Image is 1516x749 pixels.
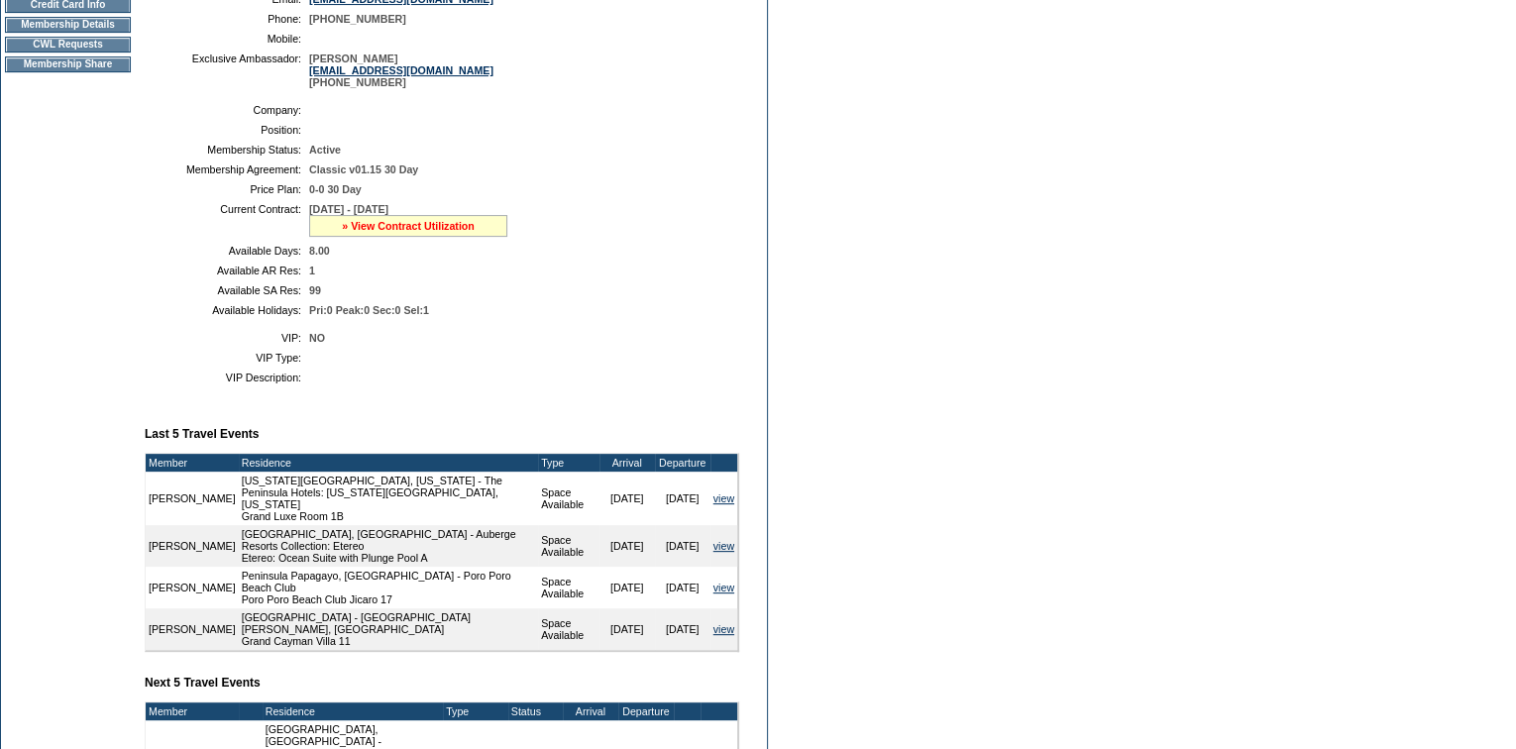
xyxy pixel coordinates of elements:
td: [GEOGRAPHIC_DATA] - [GEOGRAPHIC_DATA][PERSON_NAME], [GEOGRAPHIC_DATA] Grand Cayman Villa 11 [239,608,538,650]
td: VIP Description: [153,372,301,383]
a: view [713,582,734,593]
td: Departure [618,702,674,720]
td: Available AR Res: [153,265,301,276]
b: Next 5 Travel Events [145,676,261,690]
span: NO [309,332,325,344]
td: Price Plan: [153,183,301,195]
td: Residence [239,454,538,472]
td: [PERSON_NAME] [146,525,239,567]
td: Arrival [563,702,618,720]
td: Company: [153,104,301,116]
span: Pri:0 Peak:0 Sec:0 Sel:1 [309,304,429,316]
a: view [713,623,734,635]
td: [DATE] [599,567,655,608]
td: Type [538,454,599,472]
span: [DATE] - [DATE] [309,203,388,215]
td: Departure [655,454,710,472]
td: Space Available [538,608,599,650]
a: view [713,540,734,552]
td: Member [146,702,239,720]
td: Type [443,702,508,720]
span: 8.00 [309,245,330,257]
td: [GEOGRAPHIC_DATA], [GEOGRAPHIC_DATA] - Auberge Resorts Collection: Etereo Etereo: Ocean Suite wit... [239,525,538,567]
a: view [713,492,734,504]
span: Classic v01.15 30 Day [309,163,418,175]
td: Membership Status: [153,144,301,156]
td: Status [508,702,563,720]
b: Last 5 Travel Events [145,427,259,441]
td: Membership Share [5,56,131,72]
span: Active [309,144,341,156]
td: VIP Type: [153,352,301,364]
td: [DATE] [655,608,710,650]
td: Space Available [538,567,599,608]
td: Exclusive Ambassador: [153,53,301,88]
td: [DATE] [655,525,710,567]
a: [EMAIL_ADDRESS][DOMAIN_NAME] [309,64,493,76]
span: 0-0 30 Day [309,183,362,195]
td: [DATE] [599,525,655,567]
td: Mobile: [153,33,301,45]
td: [PERSON_NAME] [146,567,239,608]
td: [DATE] [655,472,710,525]
td: Available Holidays: [153,304,301,316]
td: CWL Requests [5,37,131,53]
td: Current Contract: [153,203,301,237]
td: Space Available [538,472,599,525]
td: Arrival [599,454,655,472]
td: Peninsula Papagayo, [GEOGRAPHIC_DATA] - Poro Poro Beach Club Poro Poro Beach Club Jicaro 17 [239,567,538,608]
td: Member [146,454,239,472]
td: Residence [263,702,443,720]
span: [PHONE_NUMBER] [309,13,406,25]
td: Membership Agreement: [153,163,301,175]
span: [PERSON_NAME] [PHONE_NUMBER] [309,53,493,88]
span: 1 [309,265,315,276]
td: [DATE] [655,567,710,608]
td: Available SA Res: [153,284,301,296]
span: 99 [309,284,321,296]
td: [PERSON_NAME] [146,472,239,525]
td: Membership Details [5,17,131,33]
td: [DATE] [599,472,655,525]
td: [PERSON_NAME] [146,608,239,650]
td: Position: [153,124,301,136]
td: Phone: [153,13,301,25]
td: Available Days: [153,245,301,257]
a: » View Contract Utilization [342,220,475,232]
td: VIP: [153,332,301,344]
td: [US_STATE][GEOGRAPHIC_DATA], [US_STATE] - The Peninsula Hotels: [US_STATE][GEOGRAPHIC_DATA], [US_... [239,472,538,525]
td: [DATE] [599,608,655,650]
td: Space Available [538,525,599,567]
